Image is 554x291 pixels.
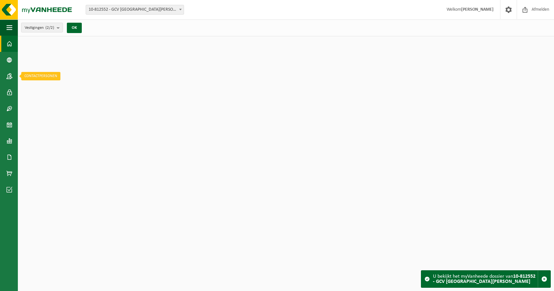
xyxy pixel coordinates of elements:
count: (2/2) [45,26,54,30]
span: Vestigingen [25,23,54,33]
span: 10-812552 - GCV FREDERIK CAUWELS - HEULE [86,5,184,14]
button: OK [67,23,82,33]
strong: 10-812552 - GCV [GEOGRAPHIC_DATA][PERSON_NAME] [433,274,536,284]
button: Vestigingen(2/2) [21,23,63,32]
span: 10-812552 - GCV FREDERIK CAUWELS - HEULE [86,5,184,15]
strong: [PERSON_NAME] [461,7,494,12]
div: U bekijkt het myVanheede dossier van [433,271,538,287]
